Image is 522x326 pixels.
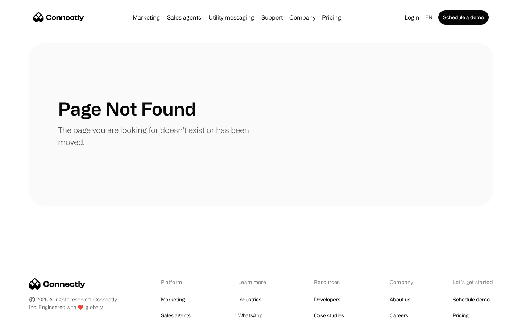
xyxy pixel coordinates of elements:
[14,313,43,323] ul: Language list
[314,294,340,305] a: Developers
[390,294,410,305] a: About us
[453,310,469,321] a: Pricing
[258,14,286,20] a: Support
[130,14,163,20] a: Marketing
[58,124,261,148] p: The page you are looking for doesn't exist or has been moved.
[425,12,432,22] div: en
[314,278,352,286] div: Resources
[238,278,276,286] div: Learn more
[161,294,185,305] a: Marketing
[161,278,200,286] div: Platform
[7,313,43,323] aside: Language selected: English
[402,12,422,22] a: Login
[453,278,493,286] div: Let’s get started
[314,310,344,321] a: Case studies
[319,14,344,20] a: Pricing
[206,14,257,20] a: Utility messaging
[289,12,315,22] div: Company
[453,294,490,305] a: Schedule demo
[390,278,415,286] div: Company
[58,98,196,120] h1: Page Not Found
[164,14,204,20] a: Sales agents
[438,10,489,25] a: Schedule a demo
[390,310,408,321] a: Careers
[238,294,261,305] a: Industries
[238,310,263,321] a: WhatsApp
[161,310,191,321] a: Sales agents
